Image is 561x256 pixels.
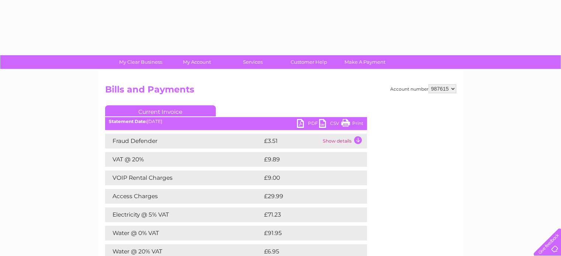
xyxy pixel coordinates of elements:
[262,134,321,148] td: £3.51
[262,152,350,167] td: £9.89
[262,207,351,222] td: £71.23
[278,55,339,69] a: Customer Help
[105,226,262,241] td: Water @ 0% VAT
[262,226,352,241] td: £91.95
[341,119,363,130] a: Print
[319,119,341,130] a: CSV
[262,171,350,185] td: £9.00
[109,119,147,124] b: Statement Date:
[321,134,367,148] td: Show details
[105,105,216,116] a: Current Invoice
[222,55,283,69] a: Services
[390,84,456,93] div: Account number
[105,152,262,167] td: VAT @ 20%
[335,55,395,69] a: Make A Payment
[262,189,353,204] td: £29.99
[105,189,262,204] td: Access Charges
[105,134,262,148] td: Fraud Defender
[105,84,456,98] h2: Bills and Payments
[105,119,367,124] div: [DATE]
[166,55,227,69] a: My Account
[105,207,262,222] td: Electricity @ 5% VAT
[105,171,262,185] td: VOIP Rental Charges
[110,55,171,69] a: My Clear Business
[297,119,319,130] a: PDF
